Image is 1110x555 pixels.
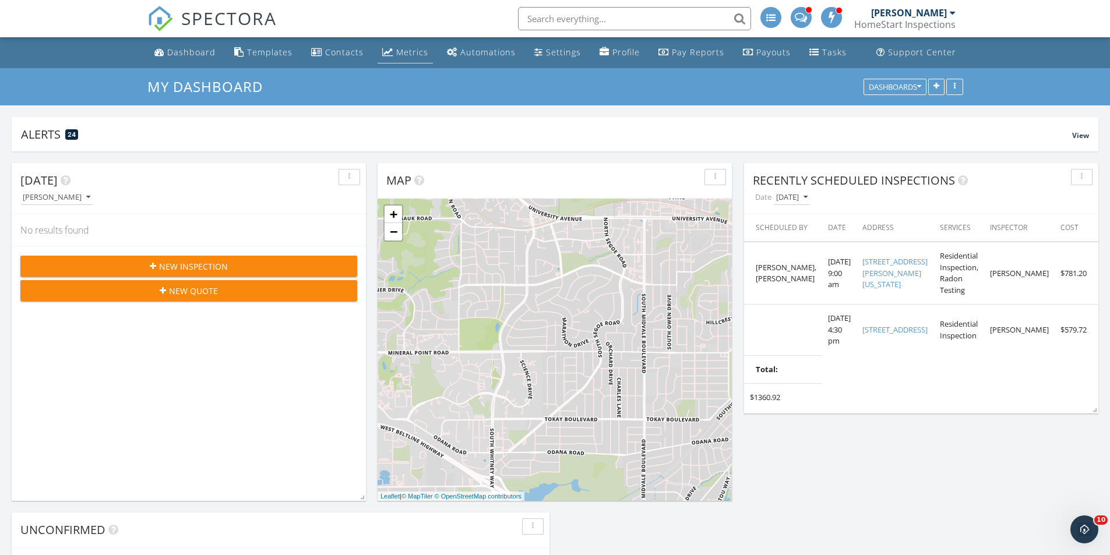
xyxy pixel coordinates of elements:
[776,193,808,202] div: [DATE]
[442,42,520,63] a: Automations (Advanced)
[435,493,521,500] a: © OpenStreetMap contributors
[20,522,105,538] span: Unconfirmed
[530,42,586,63] a: Settings
[672,47,724,58] div: Pay Reports
[934,214,984,242] th: Services
[147,16,277,40] a: SPECTORA
[744,242,822,305] td: [PERSON_NAME], [PERSON_NAME]
[401,493,433,500] a: © MapTiler
[147,6,173,31] img: The Best Home Inspection Software - Spectora
[744,383,822,412] td: $1360.92
[380,493,400,500] a: Leaflet
[756,47,791,58] div: Payouts
[20,280,357,301] button: New Quote
[386,172,411,188] span: Map
[12,214,366,246] div: No results found
[378,492,524,501] div: |
[1055,214,1098,242] th: Cost
[181,6,277,30] span: SPECTORA
[20,172,58,188] span: [DATE]
[150,42,220,63] a: Dashboard
[159,260,228,273] span: New Inspection
[857,214,933,242] th: Address
[869,83,921,91] div: Dashboards
[984,214,1055,242] th: Inspector
[169,285,218,297] span: New Quote
[862,324,928,335] a: [STREET_ADDRESS]
[20,190,93,206] button: [PERSON_NAME]
[822,305,857,355] td: [DATE] 4:30 pm
[21,126,1072,142] div: Alerts
[654,42,729,63] a: Pay Reports
[230,42,297,63] a: Templates
[854,19,956,30] div: HomeStart Inspections
[753,172,955,188] span: Recently Scheduled Inspections
[934,242,984,305] td: Residential Inspection, Radon Testing
[774,190,810,206] button: [DATE]
[862,256,928,289] a: [STREET_ADDRESS][PERSON_NAME][US_STATE]
[872,42,961,63] a: Support Center
[20,256,357,277] button: New Inspection
[518,7,751,30] input: Search everything...
[306,42,368,63] a: Contacts
[1070,515,1098,543] iframe: Intercom live chat
[864,79,926,95] button: Dashboards
[378,42,433,63] a: Metrics
[68,130,76,139] span: 24
[595,42,644,63] a: Company Profile
[1072,130,1089,140] span: View
[385,206,402,223] a: Zoom in
[871,7,947,19] div: [PERSON_NAME]
[23,193,90,202] div: [PERSON_NAME]
[822,214,857,242] th: Date
[744,214,822,242] th: Scheduled By
[460,47,516,58] div: Automations
[247,47,293,58] div: Templates
[805,42,851,63] a: Tasks
[385,223,402,241] a: Zoom out
[934,305,984,355] td: Residential Inspection
[612,47,640,58] div: Profile
[756,364,778,376] b: Total:
[822,47,847,58] div: Tasks
[984,242,1055,305] td: [PERSON_NAME]
[984,305,1055,355] td: [PERSON_NAME]
[822,242,857,305] td: [DATE] 9:00 am
[738,42,795,63] a: Payouts
[888,47,956,58] div: Support Center
[1055,242,1098,305] td: $781.20
[167,47,216,58] div: Dashboard
[325,47,364,58] div: Contacts
[1055,305,1098,355] td: $579.72
[546,47,581,58] div: Settings
[753,189,774,205] label: Date
[396,47,428,58] div: Metrics
[147,77,273,96] a: My Dashboard
[1094,515,1108,525] span: 10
